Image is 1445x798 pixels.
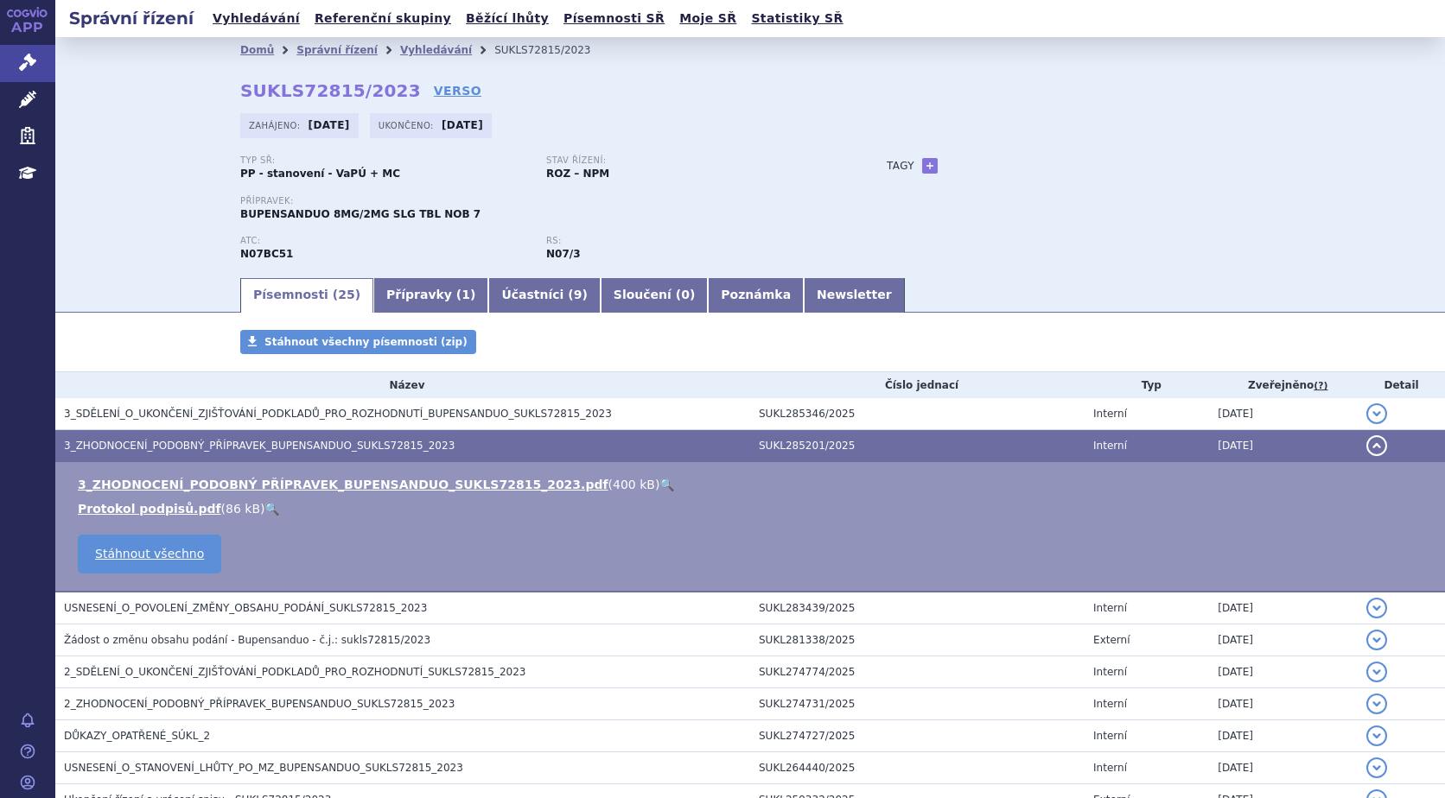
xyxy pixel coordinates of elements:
td: [DATE] [1209,688,1358,720]
a: Účastníci (9) [488,278,600,313]
span: Externí [1093,634,1130,646]
button: detail [1366,662,1387,682]
strong: [DATE] [442,119,483,131]
span: Interní [1093,730,1127,742]
span: 3_ZHODNOCENÍ_PODOBNÝ_PŘÍPRAVEK_BUPENSANDUO_SUKLS72815_2023 [64,440,455,452]
p: Typ SŘ: [240,155,529,166]
td: [DATE] [1209,624,1358,656]
a: Sloučení (0) [601,278,708,313]
abbr: (?) [1314,380,1327,392]
a: Správní řízení [296,44,378,56]
a: Poznámka [708,278,804,313]
th: Zveřejněno [1209,372,1358,398]
a: Písemnosti SŘ [558,7,670,30]
a: Referenční skupiny [309,7,456,30]
strong: ROZ – NPM [546,168,609,180]
a: Vyhledávání [207,7,305,30]
a: 🔍 [264,502,279,516]
span: 9 [574,288,582,301]
button: detail [1366,693,1387,714]
strong: PP - stanovení - VaPÚ + MC [240,168,400,180]
td: SUKL274731/2025 [750,688,1085,720]
span: USNESENÍ_O_POVOLENÍ_ZMĚNY_OBSAHU_PODÁNÍ_SUKLS72815_2023 [64,602,427,614]
td: SUKL274774/2025 [750,656,1085,688]
td: SUKL283439/2025 [750,592,1085,624]
a: Newsletter [804,278,905,313]
span: Interní [1093,602,1127,614]
span: Interní [1093,666,1127,678]
span: Interní [1093,408,1127,420]
span: Interní [1093,440,1127,452]
span: 1 [462,288,470,301]
button: detail [1366,403,1387,424]
a: VERSO [434,82,481,99]
span: Ukončeno: [379,118,437,132]
span: 25 [338,288,354,301]
span: 0 [681,288,690,301]
td: [DATE] [1209,430,1358,462]
span: USNESENÍ_O_STANOVENÍ_LHŮTY_PO_MZ_BUPENSANDUO_SUKLS72815_2023 [64,762,463,774]
h3: Tagy [887,155,914,176]
span: Zahájeno: [249,118,303,132]
span: Žádost o změnu obsahu podání - Bupensanduo - č.j.: sukls72815/2023 [64,634,430,646]
th: Název [55,372,750,398]
a: 🔍 [659,478,674,491]
th: Číslo jednací [750,372,1085,398]
td: [DATE] [1209,720,1358,752]
td: [DATE] [1209,592,1358,624]
span: Stáhnout všechny písemnosti (zip) [264,336,468,348]
a: Domů [240,44,274,56]
th: Typ [1085,372,1209,398]
td: [DATE] [1209,398,1358,430]
span: BUPENSANDUO 8MG/2MG SLG TBL NOB 7 [240,208,481,220]
a: Přípravky (1) [373,278,488,313]
span: DŮKAZY_OPATŘENÉ_SÚKL_2 [64,730,210,742]
a: Stáhnout všechno [78,535,221,573]
a: 3_ZHODNOCENÍ_PODOBNÝ PŘÍPRAVEK_BUPENSANDUO_SUKLS72815_2023.pdf [78,478,608,491]
a: Písemnosti (25) [240,278,373,313]
td: [DATE] [1209,752,1358,784]
button: detail [1366,630,1387,650]
a: Stáhnout všechny písemnosti (zip) [240,330,476,354]
button: detail [1366,725,1387,746]
a: + [922,158,938,174]
h2: Správní řízení [55,6,207,30]
strong: [DATE] [309,119,350,131]
strong: SUKLS72815/2023 [240,80,421,101]
td: SUKL274727/2025 [750,720,1085,752]
p: Přípravek: [240,196,852,206]
p: RS: [546,236,835,246]
li: ( ) [78,500,1428,517]
a: Statistiky SŘ [746,7,848,30]
button: detail [1366,598,1387,618]
strong: buprenorfin, komb. [546,248,580,260]
p: Stav řízení: [546,155,835,166]
span: Interní [1093,698,1127,710]
a: Běžící lhůty [461,7,554,30]
span: 2_SDĚLENÍ_O_UKONČENÍ_ZJIŠŤOVÁNÍ_PODKLADŮ_PRO_ROZHODNUTÍ_SUKLS72815_2023 [64,666,525,678]
a: Protokol podpisů.pdf [78,502,221,516]
button: detail [1366,435,1387,456]
span: 3_SDĚLENÍ_O_UKONČENÍ_ZJIŠŤOVÁNÍ_PODKLADŮ_PRO_ROZHODNUTÍ_BUPENSANDUO_SUKLS72815_2023 [64,408,612,420]
span: 2_ZHODNOCENÍ_PODOBNÝ_PŘÍPRAVEK_BUPENSANDUO_SUKLS72815_2023 [64,698,455,710]
strong: BUPRENORFIN, KOMBINACE [240,248,293,260]
li: SUKLS72815/2023 [494,37,613,63]
button: detail [1366,757,1387,778]
td: [DATE] [1209,656,1358,688]
td: SUKL281338/2025 [750,624,1085,656]
td: SUKL285346/2025 [750,398,1085,430]
span: Interní [1093,762,1127,774]
td: SUKL264440/2025 [750,752,1085,784]
a: Vyhledávání [400,44,472,56]
p: ATC: [240,236,529,246]
span: 86 kB [226,502,260,516]
th: Detail [1358,372,1445,398]
td: SUKL285201/2025 [750,430,1085,462]
span: 400 kB [613,478,655,491]
a: Moje SŘ [674,7,742,30]
li: ( ) [78,476,1428,493]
